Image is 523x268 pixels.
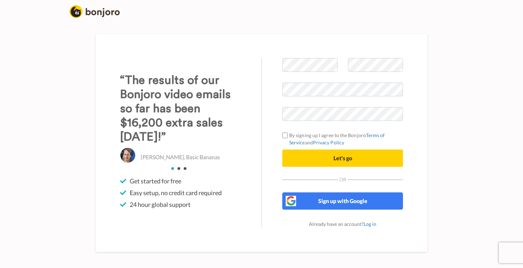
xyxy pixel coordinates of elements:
a: Terms of Service [289,132,385,145]
span: Sign up with Google [318,198,367,204]
span: Or [338,177,348,182]
button: Sign up with Google [282,192,403,210]
label: By signing up I agree to the Bonjoro and [282,132,403,146]
span: 24 hour global support [130,200,191,209]
span: Let's go [333,155,352,161]
span: Easy setup, no credit card required [130,189,222,197]
input: By signing up I agree to the BonjoroTerms of ServiceandPrivacy Policy [282,133,288,138]
h3: “The results of our Bonjoro video emails so far has been $16,200 extra sales [DATE]!” [120,73,241,144]
span: Get started for free [130,177,181,185]
a: Log in [364,221,376,227]
button: Let's go [282,150,403,167]
img: logo_full.png [70,5,120,18]
a: Privacy Policy [313,140,344,145]
span: Already have an account? [309,221,376,227]
img: Christo Hall, Basic Bananas [120,147,136,163]
p: [PERSON_NAME], Basic Bananas [141,153,220,161]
